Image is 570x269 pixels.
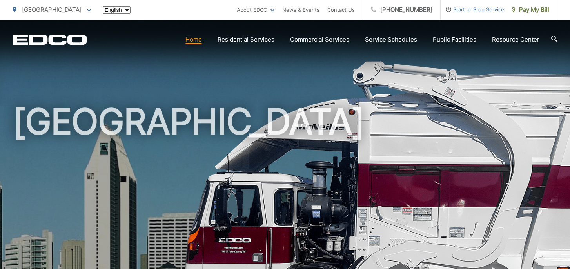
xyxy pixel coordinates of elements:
a: Home [185,35,202,44]
a: Resource Center [492,35,539,44]
span: Pay My Bill [512,5,549,15]
a: About EDCO [237,5,274,15]
span: [GEOGRAPHIC_DATA] [22,6,82,13]
a: Residential Services [218,35,274,44]
a: EDCD logo. Return to the homepage. [13,34,87,45]
a: News & Events [282,5,319,15]
select: Select a language [103,6,131,14]
a: Commercial Services [290,35,349,44]
a: Service Schedules [365,35,417,44]
a: Contact Us [327,5,355,15]
a: Public Facilities [433,35,476,44]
